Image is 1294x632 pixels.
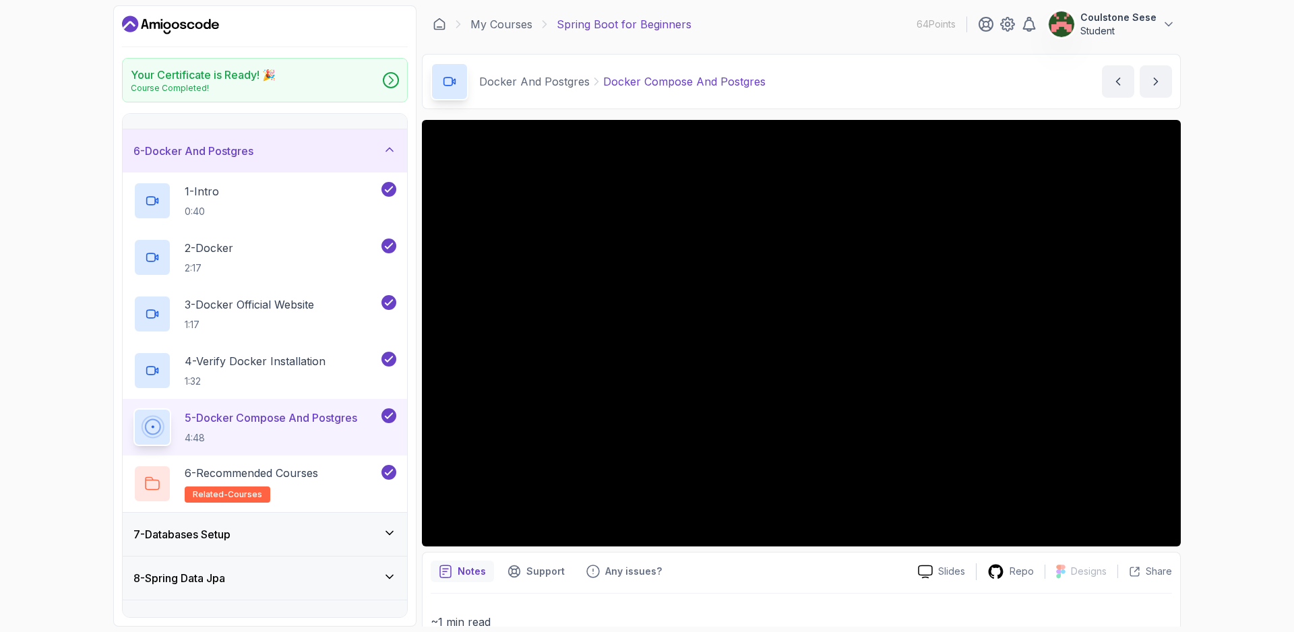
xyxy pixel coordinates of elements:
button: 4-Verify Docker Installation1:32 [133,352,396,389]
p: 2 - Docker [185,240,233,256]
p: Slides [938,565,965,578]
p: Coulstone Sese [1080,11,1157,24]
button: 1-Intro0:40 [133,182,396,220]
p: Notes [458,565,486,578]
button: Support button [499,561,573,582]
button: Share [1117,565,1172,578]
button: 6-Recommended Coursesrelated-courses [133,465,396,503]
p: 6 - Recommended Courses [185,465,318,481]
button: 3-Docker Official Website1:17 [133,295,396,333]
p: 0:40 [185,205,219,218]
p: 4 - Verify Docker Installation [185,353,326,369]
p: Docker And Postgres [479,73,590,90]
button: next content [1140,65,1172,98]
a: Your Certificate is Ready! 🎉Course Completed! [122,58,408,102]
h3: 9 - Crud [133,614,170,630]
p: Any issues? [605,565,662,578]
p: 1 - Intro [185,183,219,199]
p: 4:48 [185,431,357,445]
button: 2-Docker2:17 [133,239,396,276]
p: 1:32 [185,375,326,388]
a: Dashboard [433,18,446,31]
p: Designs [1071,565,1107,578]
h3: 6 - Docker And Postgres [133,143,253,159]
img: user profile image [1049,11,1074,37]
p: ~1 min read [431,612,1172,631]
p: 5 - Docker Compose And Postgres [185,410,357,426]
a: Repo [977,563,1045,580]
p: Course Completed! [131,83,276,94]
p: Support [526,565,565,578]
p: 64 Points [917,18,956,31]
p: 2:17 [185,261,233,275]
h3: 8 - Spring Data Jpa [133,570,225,586]
button: 7-Databases Setup [123,513,407,556]
a: My Courses [470,16,532,32]
p: 1:17 [185,318,314,331]
a: Dashboard [122,14,219,36]
p: 3 - Docker Official Website [185,296,314,313]
button: Feedback button [578,561,670,582]
button: 8-Spring Data Jpa [123,557,407,600]
button: 5-Docker Compose And Postgres4:48 [133,408,396,446]
h2: Your Certificate is Ready! 🎉 [131,67,276,83]
button: 6-Docker And Postgres [123,129,407,172]
button: notes button [431,561,494,582]
p: Docker Compose And Postgres [603,73,766,90]
button: user profile imageCoulstone SeseStudent [1048,11,1175,38]
p: Spring Boot for Beginners [557,16,691,32]
p: Repo [1010,565,1034,578]
button: previous content [1102,65,1134,98]
p: Share [1146,565,1172,578]
span: related-courses [193,489,262,500]
a: Slides [907,565,976,579]
h3: 7 - Databases Setup [133,526,230,542]
iframe: 5 - Docker Compose and Postgres [422,120,1181,546]
p: Student [1080,24,1157,38]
